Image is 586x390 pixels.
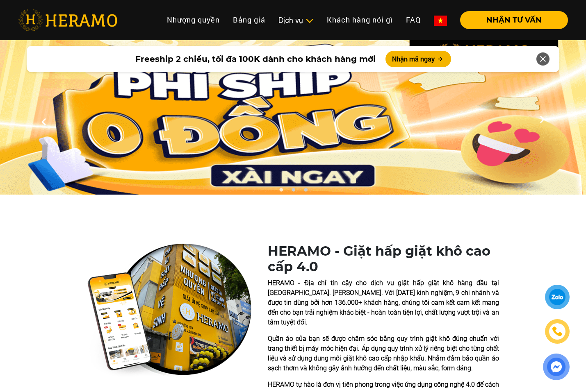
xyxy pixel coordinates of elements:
[553,327,562,336] img: phone-icon
[160,11,226,29] a: Nhượng quyền
[226,11,272,29] a: Bảng giá
[268,334,499,373] p: Quần áo của bạn sẽ được chăm sóc bằng quy trình giặt khô đúng chuẩn với trang thiết bị máy móc hi...
[460,11,568,29] button: NHẬN TƯ VẤN
[454,16,568,24] a: NHẬN TƯ VẤN
[268,243,499,275] h1: HERAMO - Giặt hấp giặt khô cao cấp 4.0
[399,11,427,29] a: FAQ
[135,53,376,65] span: Freeship 2 chiều, tối đa 100K dành cho khách hàng mới
[289,188,297,196] button: 2
[87,243,251,378] img: heramo-quality-banner
[277,188,285,196] button: 1
[385,51,451,67] button: Nhận mã ngay
[268,278,499,327] p: HERAMO - Địa chỉ tin cậy cho dịch vụ giặt hấp giặt khô hàng đầu tại [GEOGRAPHIC_DATA]. [PERSON_NA...
[18,9,117,31] img: heramo-logo.png
[278,15,314,26] div: Dịch vụ
[434,16,447,26] img: vn-flag.png
[305,17,314,25] img: subToggleIcon
[320,11,399,29] a: Khách hàng nói gì
[546,320,568,342] a: phone-icon
[301,188,310,196] button: 3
